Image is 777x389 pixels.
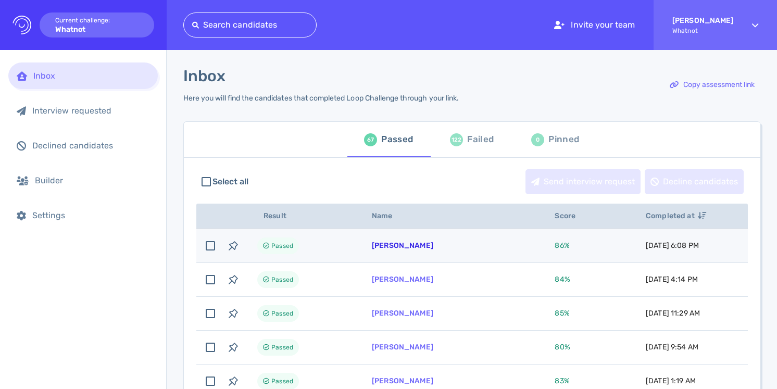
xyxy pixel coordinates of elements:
[32,141,149,150] div: Declined candidates
[555,377,569,385] span: 83 %
[372,211,404,220] span: Name
[646,275,698,284] span: [DATE] 4:14 PM
[271,341,293,354] span: Passed
[555,275,570,284] span: 84 %
[555,343,570,352] span: 80 %
[646,309,700,318] span: [DATE] 11:29 AM
[271,375,293,387] span: Passed
[450,133,463,146] div: 122
[183,67,225,85] h1: Inbox
[372,309,433,318] a: [PERSON_NAME]
[548,132,579,147] div: Pinned
[35,175,149,185] div: Builder
[467,132,494,147] div: Failed
[271,240,293,252] span: Passed
[212,175,249,188] span: Select all
[555,241,569,250] span: 86 %
[665,73,760,97] div: Copy assessment link
[372,343,433,352] a: [PERSON_NAME]
[372,377,433,385] a: [PERSON_NAME]
[646,377,696,385] span: [DATE] 1:19 AM
[364,133,377,146] div: 67
[646,343,698,352] span: [DATE] 9:54 AM
[645,169,744,194] button: Decline candidates
[526,170,640,194] div: Send interview request
[372,241,433,250] a: [PERSON_NAME]
[32,106,149,116] div: Interview requested
[183,94,459,103] div: Here you will find the candidates that completed Loop Challenge through your link.
[555,211,587,220] span: Score
[531,133,544,146] div: 0
[672,27,733,34] span: Whatnot
[555,309,569,318] span: 85 %
[33,71,149,81] div: Inbox
[271,273,293,286] span: Passed
[381,132,413,147] div: Passed
[525,169,641,194] button: Send interview request
[646,211,706,220] span: Completed at
[646,241,699,250] span: [DATE] 6:08 PM
[645,170,743,194] div: Decline candidates
[245,204,359,229] th: Result
[672,16,733,25] strong: [PERSON_NAME]
[271,307,293,320] span: Passed
[32,210,149,220] div: Settings
[372,275,433,284] a: [PERSON_NAME]
[664,72,760,97] button: Copy assessment link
